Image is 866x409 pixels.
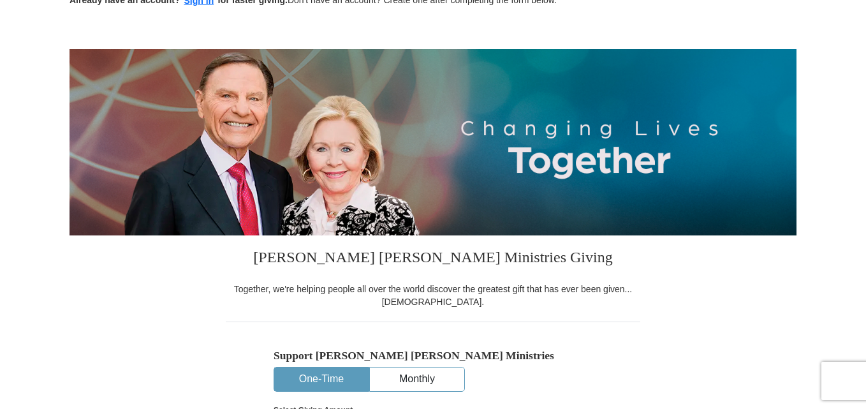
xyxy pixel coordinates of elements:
[370,368,464,391] button: Monthly
[274,349,592,362] h5: Support [PERSON_NAME] [PERSON_NAME] Ministries
[274,368,369,391] button: One-Time
[226,283,640,308] div: Together, we're helping people all over the world discover the greatest gift that has ever been g...
[226,235,640,283] h3: [PERSON_NAME] [PERSON_NAME] Ministries Giving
